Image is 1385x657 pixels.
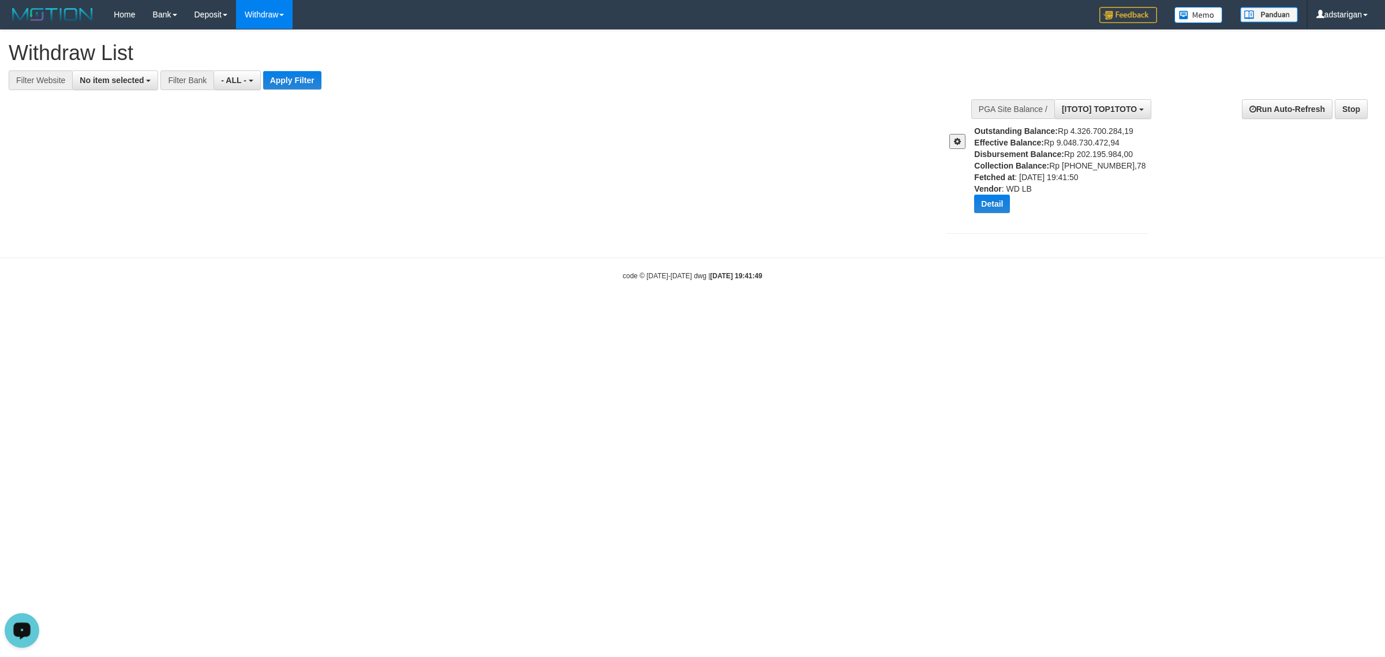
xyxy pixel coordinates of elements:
b: Vendor [974,184,1001,193]
b: Collection Balance: [974,161,1049,170]
div: Filter Website [9,70,72,90]
span: [ITOTO] TOP1TOTO [1062,104,1137,114]
b: Outstanding Balance: [974,126,1058,136]
small: code © [DATE]-[DATE] dwg | [623,272,762,280]
div: Filter Bank [160,70,214,90]
img: Feedback.jpg [1099,7,1157,23]
img: Button%20Memo.svg [1174,7,1223,23]
button: [ITOTO] TOP1TOTO [1054,99,1151,119]
b: Disbursement Balance: [974,150,1064,159]
span: - ALL - [221,76,246,85]
span: No item selected [80,76,144,85]
button: - ALL - [214,70,260,90]
h1: Withdraw List [9,42,912,65]
div: Rp 4.326.700.284,19 Rp 9.048.730.472,94 Rp 202.195.984,00 Rp [PHONE_NUMBER],78 : [DATE] 19:41:50 ... [974,125,1157,222]
div: PGA Site Balance / [971,99,1054,119]
button: Apply Filter [263,71,321,89]
a: Stop [1335,99,1368,119]
b: Effective Balance: [974,138,1044,147]
strong: [DATE] 19:41:49 [710,272,762,280]
img: panduan.png [1240,7,1298,23]
a: Run Auto-Refresh [1242,99,1332,119]
button: Detail [974,195,1010,213]
button: Open LiveChat chat widget [5,5,39,39]
button: No item selected [72,70,158,90]
img: MOTION_logo.png [9,6,96,23]
b: Fetched at [974,173,1015,182]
